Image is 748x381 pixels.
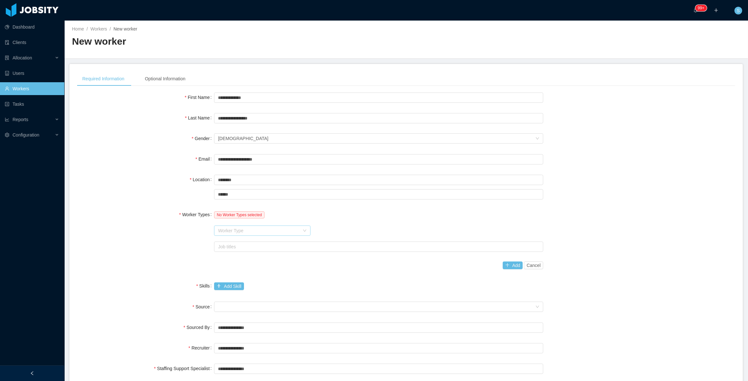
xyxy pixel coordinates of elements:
[154,366,214,371] label: Staffing Support Specialist
[303,229,307,233] i: icon: down
[214,154,543,164] input: Email
[214,282,244,290] button: icon: plusAdd Skill
[179,212,214,217] label: Worker Types
[77,72,130,86] div: Required Information
[5,82,59,95] a: icon: userWorkers
[185,95,214,100] label: First Name
[113,26,137,31] span: New worker
[737,7,740,14] span: S
[196,283,214,288] label: Skills
[214,113,543,123] input: Last Name
[218,134,268,143] div: Male
[184,325,214,330] label: Sourced By
[185,115,214,120] label: Last Name
[72,26,84,31] a: Home
[5,21,59,33] a: icon: pie-chartDashboard
[536,137,539,141] i: icon: down
[5,67,59,80] a: icon: robotUsers
[218,244,536,250] div: Job titles
[695,5,707,11] sup: 1212
[524,261,543,269] button: Cancel
[86,26,88,31] span: /
[214,211,264,218] span: No Worker Types selected
[693,8,698,13] i: icon: bell
[13,132,39,137] span: Configuration
[190,177,214,182] label: Location
[110,26,111,31] span: /
[13,55,32,60] span: Allocation
[192,136,214,141] label: Gender
[5,117,9,122] i: icon: line-chart
[72,35,406,48] h2: New worker
[5,56,9,60] i: icon: solution
[5,98,59,111] a: icon: profileTasks
[714,8,718,13] i: icon: plus
[5,133,9,137] i: icon: setting
[90,26,107,31] a: Workers
[5,36,59,49] a: icon: auditClients
[140,72,191,86] div: Optional Information
[218,227,300,234] div: Worker Type
[193,304,214,309] label: Source
[188,345,214,350] label: Recruiter
[13,117,28,122] span: Reports
[195,156,214,162] label: Email
[503,261,523,269] button: icon: plusAdd
[214,93,543,103] input: First Name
